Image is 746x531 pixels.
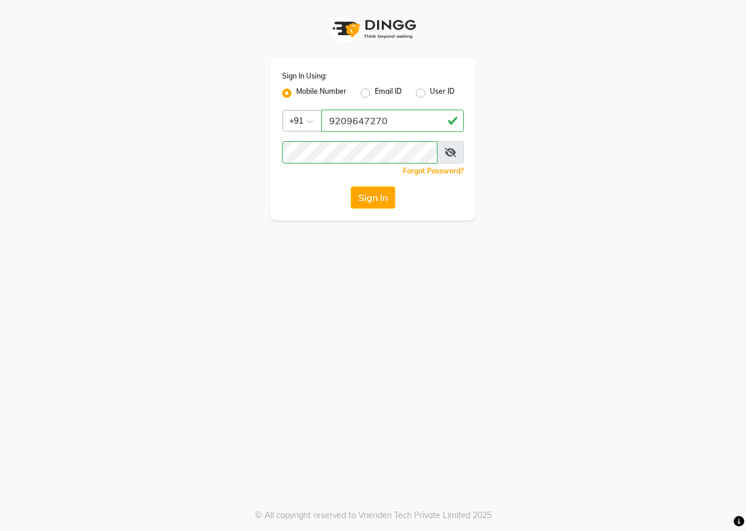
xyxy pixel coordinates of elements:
img: logo1.svg [326,12,420,46]
label: User ID [430,86,455,100]
button: Sign In [351,186,395,209]
label: Mobile Number [296,86,347,100]
input: Username [321,110,464,132]
label: Email ID [375,86,402,100]
label: Sign In Using: [282,71,327,81]
a: Forgot Password? [403,166,464,175]
input: Username [282,141,438,164]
